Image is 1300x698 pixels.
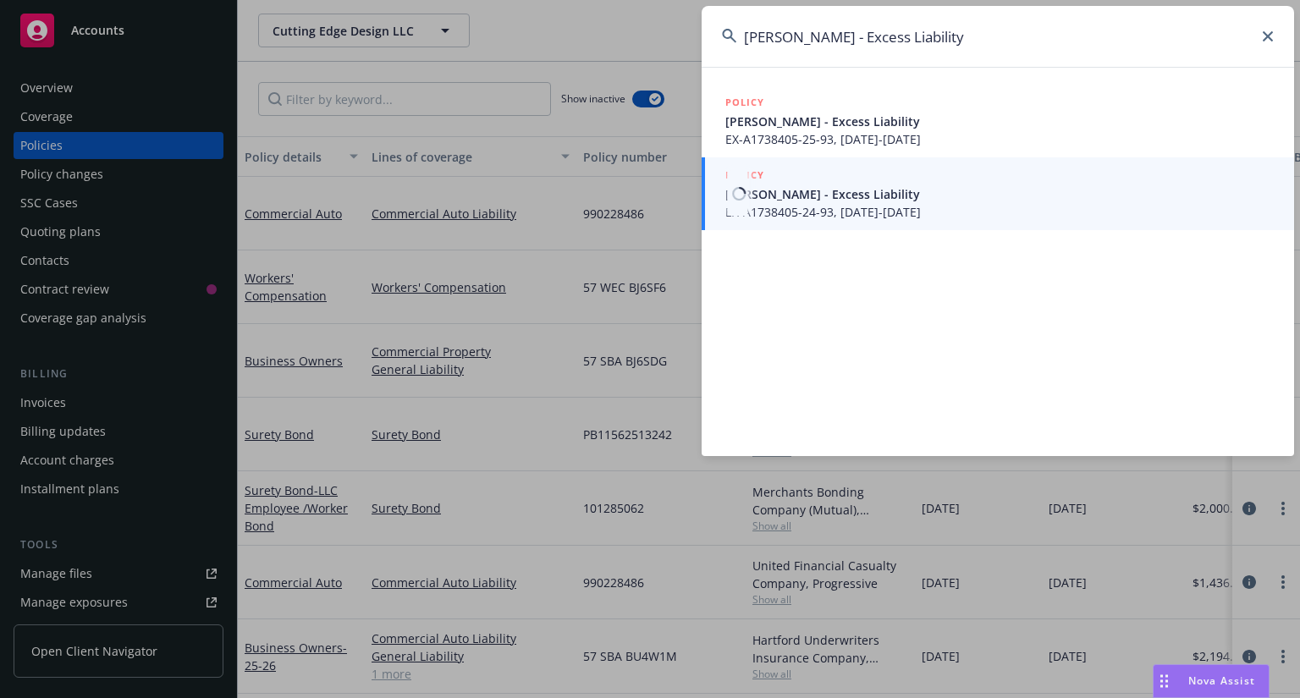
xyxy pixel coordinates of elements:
[1188,673,1255,688] span: Nova Assist
[1153,664,1270,698] button: Nova Assist
[725,203,1274,221] span: EX-A1738405-24-93, [DATE]-[DATE]
[1154,665,1175,697] div: Drag to move
[725,113,1274,130] span: [PERSON_NAME] - Excess Liability
[725,130,1274,148] span: EX-A1738405-25-93, [DATE]-[DATE]
[702,6,1294,67] input: Search...
[702,85,1294,157] a: POLICY[PERSON_NAME] - Excess LiabilityEX-A1738405-25-93, [DATE]-[DATE]
[725,94,764,111] h5: POLICY
[725,185,1274,203] span: [PERSON_NAME] - Excess Liability
[725,167,764,184] h5: POLICY
[702,157,1294,230] a: POLICY[PERSON_NAME] - Excess LiabilityEX-A1738405-24-93, [DATE]-[DATE]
